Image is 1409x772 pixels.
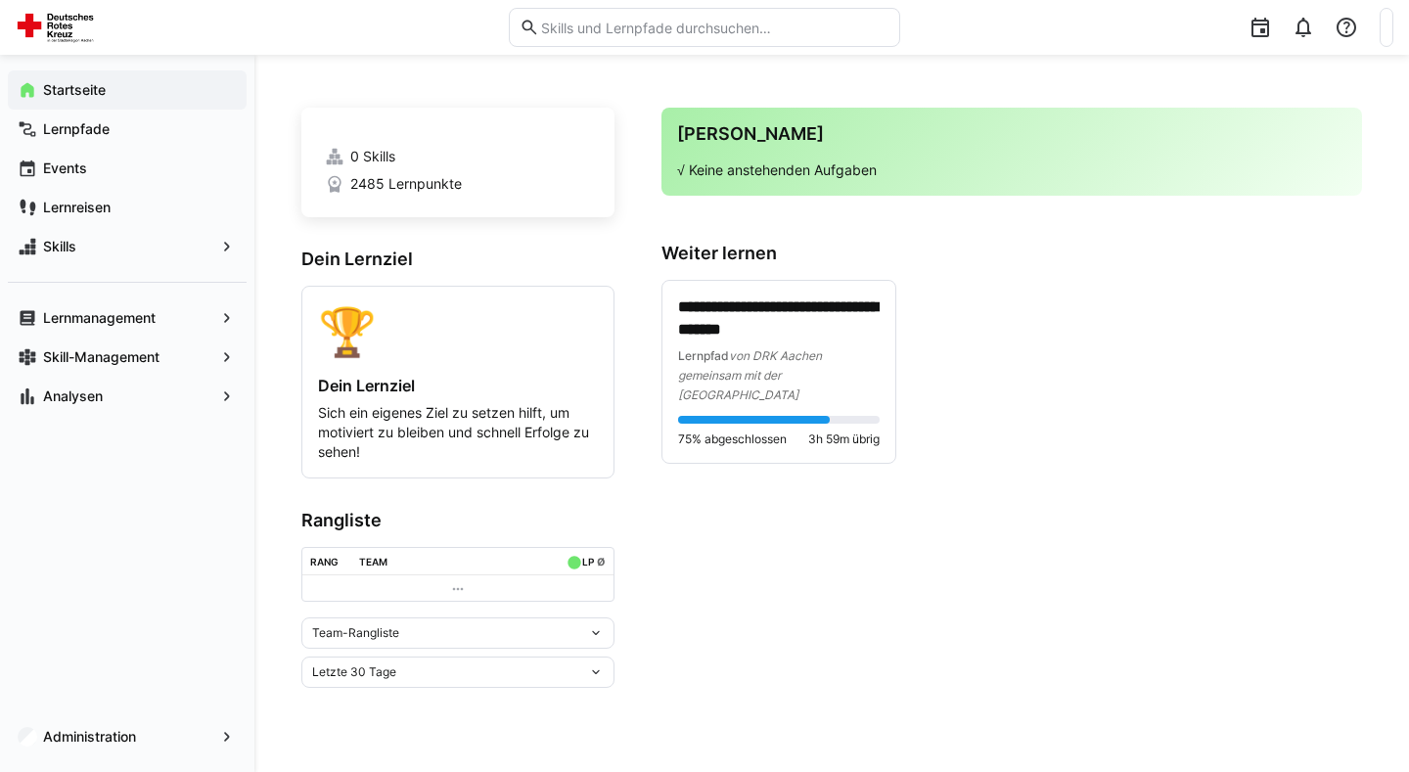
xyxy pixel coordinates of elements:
div: 🏆 [318,302,598,360]
span: Team-Rangliste [312,625,399,641]
div: Rang [310,556,339,568]
h4: Dein Lernziel [318,376,598,395]
h3: [PERSON_NAME] [677,123,1346,145]
div: LP [582,556,594,568]
a: ø [597,552,606,568]
span: von DRK Aachen gemeinsam mit der [GEOGRAPHIC_DATA] [678,348,822,402]
span: 75% abgeschlossen [678,431,787,447]
p: √ Keine anstehenden Aufgaben [677,160,1346,180]
input: Skills und Lernpfade durchsuchen… [539,19,889,36]
div: Team [359,556,387,568]
h3: Dein Lernziel [301,249,614,270]
span: Letzte 30 Tage [312,664,396,680]
span: 0 Skills [350,147,395,166]
p: Sich ein eigenes Ziel zu setzen hilft, um motiviert zu bleiben und schnell Erfolge zu sehen! [318,403,598,462]
span: 2485 Lernpunkte [350,174,462,194]
a: 0 Skills [325,147,591,166]
h3: Weiter lernen [661,243,1362,264]
span: 3h 59m übrig [808,431,880,447]
h3: Rangliste [301,510,614,531]
span: Lernpfad [678,348,729,363]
